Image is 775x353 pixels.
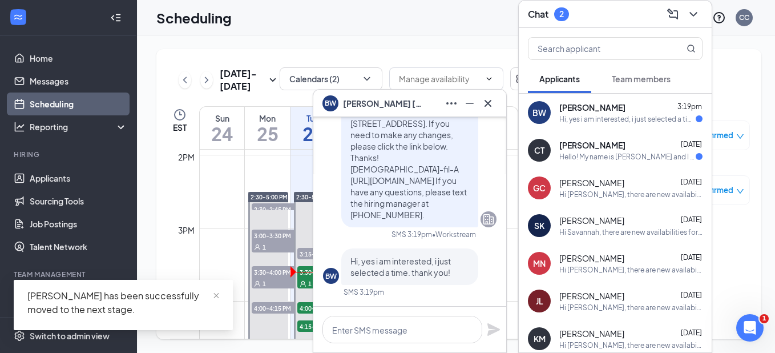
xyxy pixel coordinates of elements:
[176,224,197,236] div: 3pm
[173,108,187,122] svg: Clock
[350,27,467,220] span: Hi [PERSON_NAME]. Congratulations, your meeting with [DEMOGRAPHIC_DATA]-fil-A for Front of House ...
[559,227,703,237] div: Hi Savannah, there are new availabilities for an interview. This is a reminder to schedule your i...
[290,113,336,124] div: Tue
[200,124,244,143] h1: 24
[687,7,700,21] svg: ChevronDown
[290,107,336,149] a: August 26, 2025
[212,292,220,300] span: close
[14,121,25,133] svg: Analysis
[201,73,212,87] svg: ChevronRight
[481,97,495,110] svg: Cross
[533,182,546,194] div: GC
[300,280,306,287] svg: User
[559,290,624,302] span: [PERSON_NAME]
[559,340,703,350] div: Hi [PERSON_NAME], there are new availabilities for an interview. This is a reminder to schedule y...
[534,145,544,156] div: CT
[736,187,744,195] span: down
[266,73,280,87] svg: SmallChevronDown
[695,184,733,196] span: Confirmed
[687,44,696,53] svg: MagnifyingGlass
[695,130,733,141] span: Confirmed
[252,302,309,314] span: 4:00-4:15 PM
[536,295,543,307] div: JL
[14,150,125,159] div: Hiring
[510,67,533,93] a: Settings
[559,139,625,151] span: [PERSON_NAME]
[681,253,702,262] span: [DATE]
[532,107,546,118] div: BW
[254,244,261,251] svg: User
[712,11,726,25] svg: QuestionInfo
[290,124,336,143] h1: 26
[110,12,122,23] svg: Collapse
[539,74,580,84] span: Applicants
[200,113,244,124] div: Sun
[30,212,127,235] a: Job Postings
[30,93,127,115] a: Scheduling
[515,72,528,86] svg: Settings
[297,320,354,332] span: 4:15-4:30 PM
[677,102,702,111] span: 3:19pm
[176,151,197,163] div: 2pm
[263,243,266,251] span: 1
[528,8,548,21] h3: Chat
[482,212,495,226] svg: Company
[252,266,309,278] span: 3:30-4:00 PM
[251,193,288,201] span: 2:30-5:00 PM
[485,74,494,83] svg: ChevronDown
[30,235,127,258] a: Talent Network
[739,13,749,22] div: CC
[559,177,624,188] span: [PERSON_NAME]
[296,193,333,201] span: 2:30-5:00 PM
[559,9,564,19] div: 2
[487,323,500,336] svg: Plane
[252,203,309,215] span: 2:30-2:45 PM
[297,248,354,259] span: 3:15-3:30 PM
[156,8,232,27] h1: Scheduling
[14,270,125,279] div: Team Management
[13,11,24,23] svg: WorkstreamLogo
[30,167,127,190] a: Applicants
[445,97,458,110] svg: Ellipses
[559,265,703,275] div: Hi [PERSON_NAME], there are new availabilities for an interview. This is a reminder to schedule y...
[280,67,382,90] button: Calendars (2)ChevronDown
[245,124,290,143] h1: 25
[559,152,696,162] div: Hello! My name is [PERSON_NAME] and I am checking on the status of my application.
[30,190,127,212] a: Sourcing Tools
[361,73,373,85] svg: ChevronDown
[220,67,266,93] h3: [DATE] - [DATE]
[173,122,187,133] span: EST
[254,280,261,287] svg: User
[681,328,702,337] span: [DATE]
[200,71,213,89] button: ChevronRight
[297,302,354,314] span: 4:00-4:15 PM
[612,74,671,84] span: Team members
[760,314,769,323] span: 1
[736,133,744,141] span: down
[681,140,702,149] span: [DATE]
[30,121,128,133] div: Reporting
[200,107,244,149] a: August 24, 2025
[534,220,544,231] div: SK
[736,314,764,342] iframe: Intercom live chat
[559,102,625,113] span: [PERSON_NAME]
[534,333,546,344] div: KM
[559,252,624,264] span: [PERSON_NAME]
[350,256,451,278] span: Hi, yes i am interested, i just selected a time. thank you!
[179,73,191,87] svg: ChevronLeft
[30,70,127,93] a: Messages
[559,190,703,199] div: Hi [PERSON_NAME], there are new availabilities for an interview. This is a reminder to schedule y...
[681,215,702,224] span: [DATE]
[432,230,476,239] span: • Workstream
[325,271,337,281] div: BW
[344,287,384,297] div: SMS 3:19pm
[245,107,290,149] a: August 25, 2025
[664,5,682,23] button: ComposeMessage
[681,291,702,299] span: [DATE]
[245,113,290,124] div: Mon
[559,114,696,124] div: Hi, yes i am interested, i just selected a time. thank you!
[27,289,219,316] div: [PERSON_NAME] has been successfully moved to the next stage.
[510,67,533,90] button: Settings
[30,47,127,70] a: Home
